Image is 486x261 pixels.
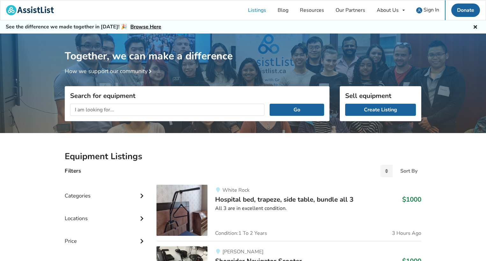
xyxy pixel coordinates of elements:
[392,231,421,236] span: 3 Hours Ago
[215,231,267,236] span: Condition: 1 To 2 Years
[451,4,480,17] a: Donate
[215,205,421,212] div: All 3 are in excellent condition.
[65,34,421,63] h1: Together, we can make a difference
[222,248,264,255] span: [PERSON_NAME]
[222,187,250,194] span: White Rock
[65,67,154,75] a: How we support our community
[65,202,146,225] div: Locations
[402,195,421,204] h3: $1000
[294,0,330,20] a: Resources
[345,92,416,100] h3: Sell equipment
[215,195,353,204] span: Hospital bed, trapeze, side table, bundle all 3
[424,6,439,13] span: Sign In
[270,104,324,116] button: Go
[70,104,265,116] input: I am looking for...
[65,151,421,162] h2: Equipment Listings
[410,0,445,20] a: user icon Sign In
[330,0,371,20] a: Our Partners
[242,0,272,20] a: Listings
[6,5,54,15] img: assistlist-logo
[272,0,294,20] a: Blog
[156,185,207,236] img: bedroom equipment-hospital bed, trapeze, side table, bundle all 3
[377,8,399,13] div: About Us
[130,23,161,30] a: Browse Here
[65,225,146,248] div: Price
[70,92,324,100] h3: Search for equipment
[65,180,146,202] div: Categories
[416,7,422,13] img: user icon
[6,24,161,30] h5: See the difference we made together in [DATE]! 🎉
[65,167,81,175] h4: Filters
[400,168,417,174] div: Sort By
[345,104,416,116] a: Create Listing
[156,185,421,241] a: bedroom equipment-hospital bed, trapeze, side table, bundle all 3White RockHospital bed, trapeze,...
